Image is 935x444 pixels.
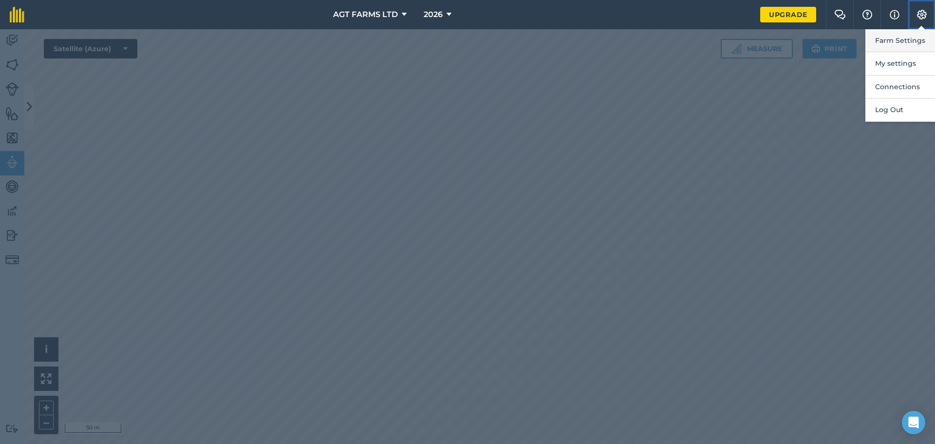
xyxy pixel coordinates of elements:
img: fieldmargin Logo [10,7,24,22]
img: A question mark icon [861,10,873,19]
button: Farm Settings [865,29,935,52]
a: Upgrade [760,7,816,22]
span: 2026 [424,9,443,20]
button: My settings [865,52,935,75]
span: AGT FARMS LTD [333,9,398,20]
button: Log Out [865,98,935,121]
img: svg+xml;base64,PHN2ZyB4bWxucz0iaHR0cDovL3d3dy53My5vcmcvMjAwMC9zdmciIHdpZHRoPSIxNyIgaGVpZ2h0PSIxNy... [890,9,899,20]
button: Connections [865,76,935,98]
img: A cog icon [916,10,928,19]
div: Open Intercom Messenger [902,411,925,434]
img: Two speech bubbles overlapping with the left bubble in the forefront [834,10,846,19]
